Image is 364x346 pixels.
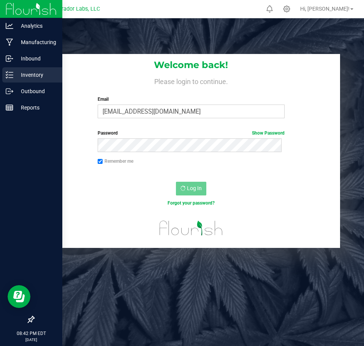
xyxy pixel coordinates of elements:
[42,60,340,70] h1: Welcome back!
[42,76,340,85] h4: Please login to continue.
[13,87,59,96] p: Outbound
[8,285,30,308] iframe: Resource center
[13,38,59,47] p: Manufacturing
[6,104,13,111] inline-svg: Reports
[3,330,59,337] p: 08:42 PM EDT
[168,200,215,206] a: Forgot your password?
[98,158,133,165] label: Remember me
[98,96,285,103] label: Email
[13,21,59,30] p: Analytics
[13,54,59,63] p: Inbound
[13,103,59,112] p: Reports
[6,38,13,46] inline-svg: Manufacturing
[282,5,291,13] div: Manage settings
[13,70,59,79] p: Inventory
[6,87,13,95] inline-svg: Outbound
[6,22,13,30] inline-svg: Analytics
[98,130,118,136] span: Password
[187,185,202,191] span: Log In
[176,182,206,195] button: Log In
[300,6,350,12] span: Hi, [PERSON_NAME]!
[3,337,59,343] p: [DATE]
[154,214,228,242] img: flourish_logo.svg
[98,159,103,164] input: Remember me
[6,55,13,62] inline-svg: Inbound
[252,130,285,136] a: Show Password
[55,6,100,12] span: Curador Labs, LLC
[6,71,13,79] inline-svg: Inventory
